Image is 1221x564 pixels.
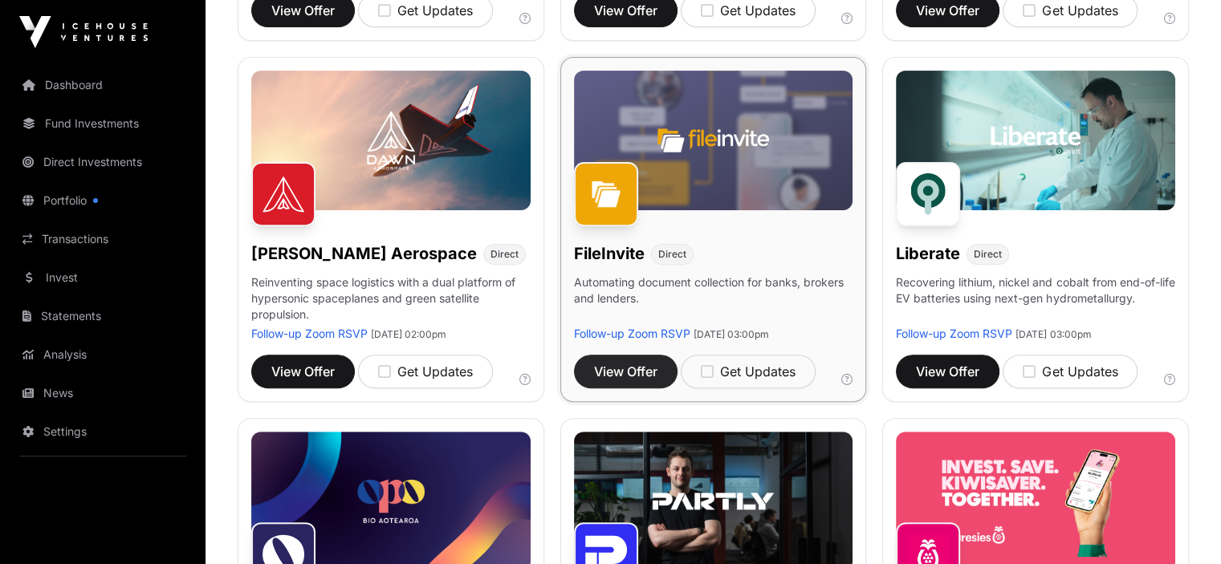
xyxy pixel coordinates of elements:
[371,328,446,340] span: [DATE] 02:00pm
[13,144,193,180] a: Direct Investments
[574,162,638,226] img: FileInvite
[916,1,979,20] span: View Offer
[701,1,796,20] div: Get Updates
[251,355,355,388] button: View Offer
[574,274,853,326] p: Automating document collection for banks, brokers and lenders.
[1015,328,1091,340] span: [DATE] 03:00pm
[896,162,960,226] img: Liberate
[594,1,657,20] span: View Offer
[19,16,148,48] img: Icehouse Ventures Logo
[658,248,686,261] span: Direct
[378,1,473,20] div: Get Updates
[896,355,999,388] button: View Offer
[681,355,816,388] button: Get Updates
[378,362,473,381] div: Get Updates
[1141,487,1221,564] iframe: Chat Widget
[271,362,335,381] span: View Offer
[594,362,657,381] span: View Offer
[896,327,1012,340] a: Follow-up Zoom RSVP
[13,221,193,257] a: Transactions
[974,248,1002,261] span: Direct
[574,327,690,340] a: Follow-up Zoom RSVP
[251,162,315,226] img: Dawn Aerospace
[13,183,193,218] a: Portfolio
[13,260,193,295] a: Invest
[13,67,193,103] a: Dashboard
[574,242,645,265] h1: FileInvite
[574,71,853,210] img: File-Invite-Banner.jpg
[13,337,193,372] a: Analysis
[358,355,493,388] button: Get Updates
[13,414,193,449] a: Settings
[896,242,960,265] h1: Liberate
[13,298,193,334] a: Statements
[916,362,979,381] span: View Offer
[271,1,335,20] span: View Offer
[251,71,531,210] img: Dawn-Banner.jpg
[896,71,1175,210] img: Liberate-Banner.jpg
[13,106,193,141] a: Fund Investments
[701,362,796,381] div: Get Updates
[490,248,519,261] span: Direct
[694,328,769,340] span: [DATE] 03:00pm
[251,327,368,340] a: Follow-up Zoom RSVP
[574,355,678,388] button: View Offer
[1023,1,1117,20] div: Get Updates
[896,274,1175,326] p: Recovering lithium, nickel and cobalt from end-of-life EV batteries using next-gen hydrometallurgy.
[13,375,193,411] a: News
[251,242,477,265] h1: [PERSON_NAME] Aerospace
[251,274,531,326] p: Reinventing space logistics with a dual platform of hypersonic spaceplanes and green satellite pr...
[1023,362,1117,381] div: Get Updates
[1003,355,1138,388] button: Get Updates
